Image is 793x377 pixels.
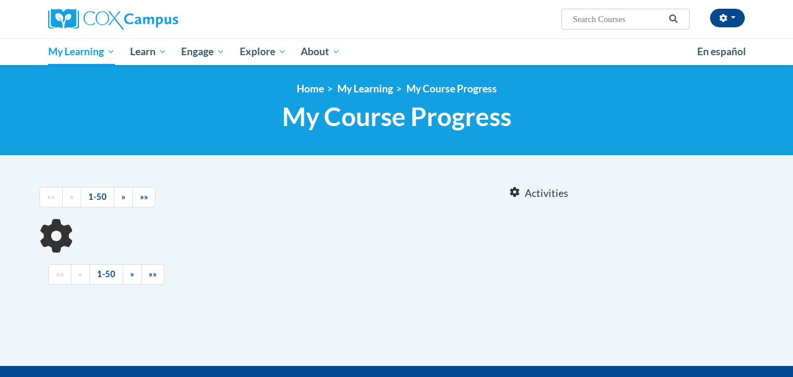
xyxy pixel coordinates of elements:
span: « [78,269,82,279]
a: Next [122,264,142,285]
a: My Course Progress [406,82,497,95]
span: » [121,192,125,202]
button: Search [665,12,682,26]
span: Learn [130,45,167,59]
img: Cox Campus [48,9,178,30]
span: Activities [525,187,568,200]
a: 1-50 [89,264,123,285]
span: »» [140,192,148,202]
span: My Course Progress [282,101,511,132]
span: My Learning [48,45,115,59]
a: Previous [62,187,81,207]
div: Main menu [31,38,762,65]
a: Previous [71,264,90,285]
a: Engage [174,38,232,65]
a: End [141,264,164,285]
a: Cox Campus [48,9,269,30]
span: About [301,45,340,59]
span: «« [56,269,64,279]
a: My Learning [337,82,393,95]
input: Search Courses [572,12,665,26]
span: Engage [181,45,225,59]
a: About [294,38,348,65]
a: En español [690,40,754,64]
span: «« [47,192,55,202]
a: 1-50 [81,187,114,207]
a: Home [297,82,324,95]
span: Explore [240,45,286,59]
span: »» [149,269,157,279]
a: My Learning [41,38,122,65]
a: Next [114,187,133,207]
a: Begining [39,187,63,207]
a: End [132,187,156,207]
a: Learn [122,38,174,65]
button: Account Settings [710,9,745,27]
span: » [130,269,134,279]
span: « [70,192,74,202]
span: En español [697,45,746,58]
a: Explore [232,38,294,65]
a: Begining [48,264,71,285]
